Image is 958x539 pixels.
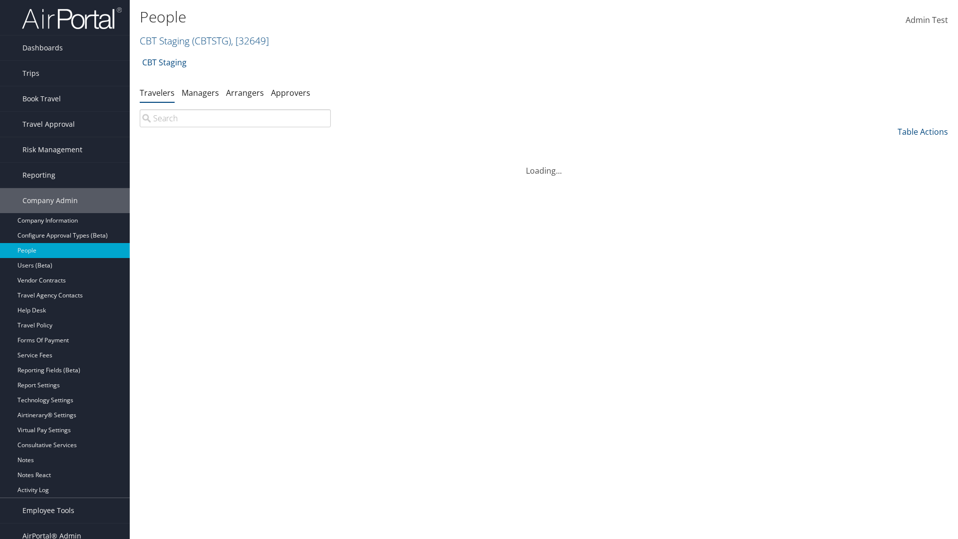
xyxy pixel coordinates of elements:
span: Book Travel [22,86,61,111]
a: CBT Staging [140,34,269,47]
span: Risk Management [22,137,82,162]
a: Travelers [140,87,175,98]
a: Admin Test [906,5,948,36]
span: Dashboards [22,35,63,60]
span: Trips [22,61,39,86]
a: Arrangers [226,87,264,98]
a: CBT Staging [142,52,187,72]
span: ( CBTSTG ) [192,34,231,47]
h1: People [140,6,679,27]
span: Travel Approval [22,112,75,137]
span: Reporting [22,163,55,188]
span: Employee Tools [22,498,74,523]
a: Approvers [271,87,310,98]
input: Search [140,109,331,127]
img: airportal-logo.png [22,6,122,30]
div: Loading... [140,153,948,177]
a: Table Actions [898,126,948,137]
span: , [ 32649 ] [231,34,269,47]
span: Company Admin [22,188,78,213]
a: Managers [182,87,219,98]
span: Admin Test [906,14,948,25]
